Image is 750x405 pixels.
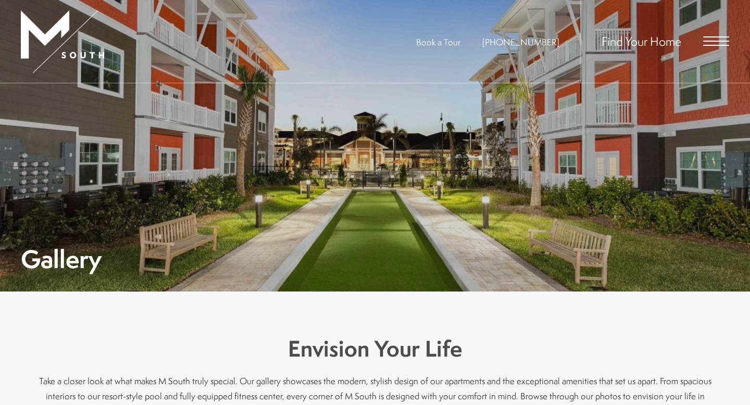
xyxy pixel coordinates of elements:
span: [PHONE_NUMBER] [482,36,559,48]
a: Book a Tour [416,36,460,48]
img: MSouth [21,10,104,73]
h3: Envision Your Life [36,333,714,364]
a: Call Us at 813-570-8014 [482,36,559,48]
button: Open Menu [703,36,729,46]
h1: Gallery [21,247,102,271]
a: Find Your Home [602,33,681,49]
